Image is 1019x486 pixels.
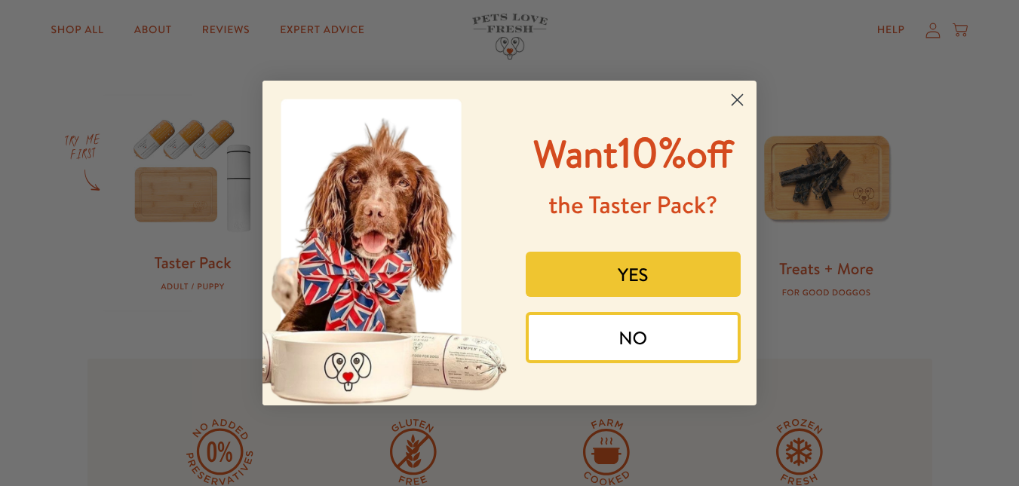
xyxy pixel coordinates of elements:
[526,252,741,297] button: YES
[533,128,618,180] span: Want
[533,123,733,181] span: 10%
[526,312,741,363] button: NO
[724,87,750,113] button: Close dialog
[262,81,510,405] img: 8afefe80-1ef6-417a-b86b-9520c2248d41.jpeg
[548,188,717,222] span: the Taster Pack?
[686,128,733,180] span: off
